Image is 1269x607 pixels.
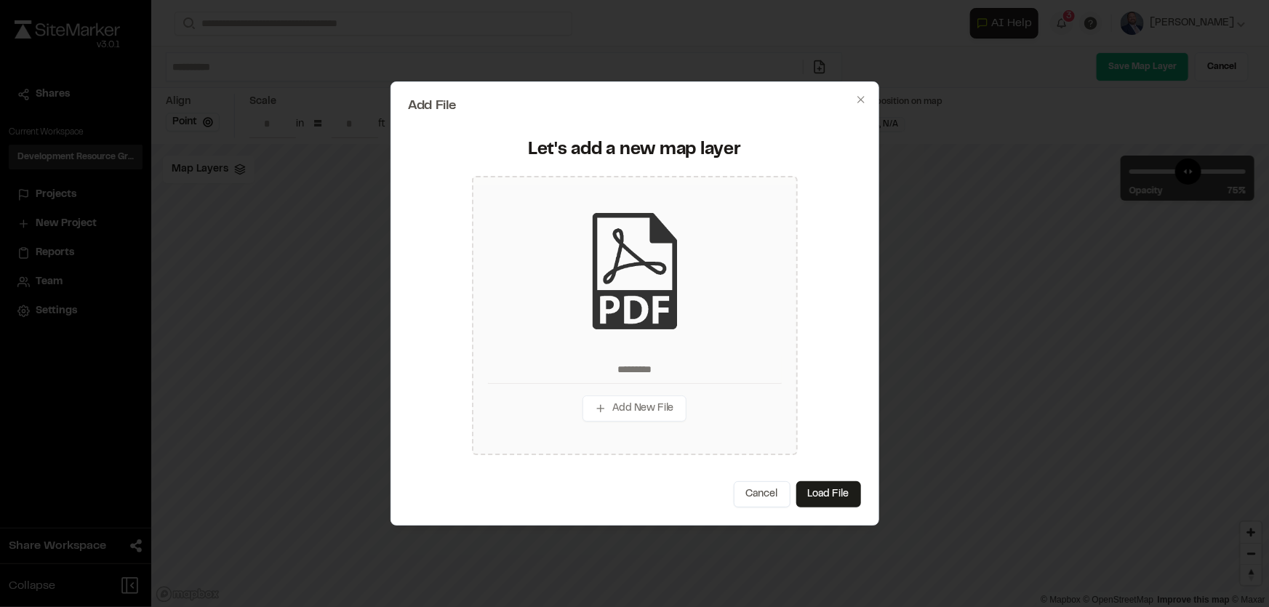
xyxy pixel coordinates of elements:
[583,395,686,422] button: Add New File
[409,100,861,113] h2: Add File
[577,213,693,329] img: pdf_black_icon.png
[734,481,790,507] button: Cancel
[472,176,798,455] div: Add New File
[796,481,861,507] button: Load File
[417,139,852,162] div: Let's add a new map layer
